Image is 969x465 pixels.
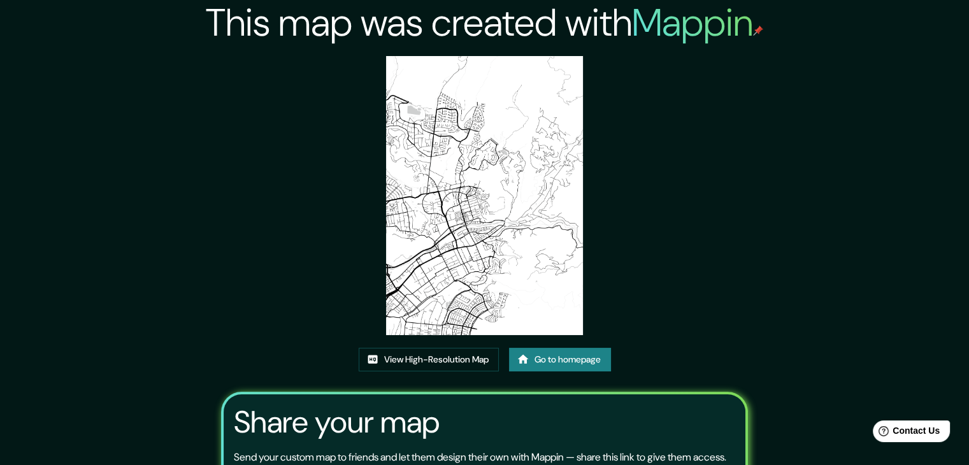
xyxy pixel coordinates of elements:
[386,56,584,335] img: created-map
[753,25,763,36] img: mappin-pin
[359,348,499,371] a: View High-Resolution Map
[234,404,440,440] h3: Share your map
[856,415,955,451] iframe: Help widget launcher
[234,450,726,465] p: Send your custom map to friends and let them design their own with Mappin — share this link to gi...
[509,348,611,371] a: Go to homepage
